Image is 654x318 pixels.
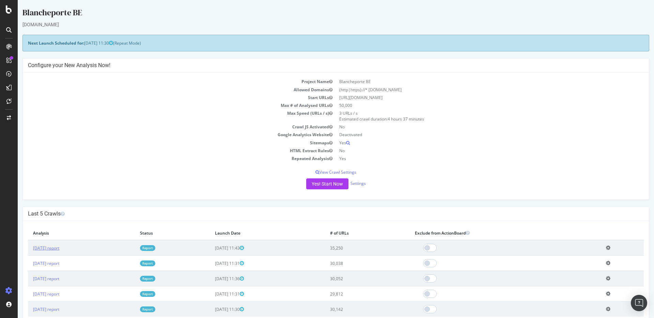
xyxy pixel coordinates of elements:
td: Max # of Analysed URLs [10,101,318,109]
th: Analysis [10,226,117,240]
td: 30,052 [307,271,392,286]
h4: Last 5 Crawls [10,210,626,217]
span: [DATE] 11:30 [197,306,226,312]
button: Yes! Start Now [289,178,331,189]
td: Project Name [10,78,318,85]
td: 29,812 [307,286,392,302]
a: Report [122,245,138,251]
td: Allowed Domains [10,86,318,94]
a: [DATE] report [15,276,42,282]
td: Crawl JS Activated [10,123,318,131]
td: 50,000 [318,101,626,109]
span: 4 hours 37 minutes [370,116,406,122]
div: Open Intercom Messenger [631,295,647,311]
th: # of URLs [307,226,392,240]
td: 30,142 [307,302,392,317]
td: Sitemaps [10,139,318,147]
div: [DOMAIN_NAME] [5,21,632,28]
td: Blancheporte BE [318,78,626,85]
a: Report [122,291,138,297]
a: Settings [333,180,348,186]
th: Status [117,226,192,240]
td: [URL][DOMAIN_NAME] [318,94,626,101]
span: [DATE] 11:31 [197,260,226,266]
td: 30,038 [307,256,392,271]
td: No [318,123,626,131]
a: [DATE] report [15,291,42,297]
a: [DATE] report [15,260,42,266]
span: [DATE] 11:36 [197,276,226,282]
td: Yes [318,155,626,162]
a: [DATE] report [15,245,42,251]
a: Report [122,306,138,312]
th: Exclude from ActionBoard [392,226,583,240]
strong: Next Launch Scheduled for: [10,40,66,46]
td: Max Speed (URLs / s) [10,109,318,123]
td: Repeated Analysis [10,155,318,162]
td: Deactivated [318,131,626,139]
td: 3 URLs / s Estimated crawl duration: [318,109,626,123]
div: (Repeat Mode) [5,35,632,51]
span: [DATE] 11:31 [197,291,226,297]
p: View Crawl Settings [10,169,626,175]
div: Blancheporte BE [5,7,632,21]
span: [DATE] 11:30 [66,40,95,46]
td: No [318,147,626,155]
h4: Configure your New Analysis Now! [10,62,626,69]
td: Start URLs [10,94,318,101]
a: [DATE] report [15,306,42,312]
td: HTML Extract Rules [10,147,318,155]
a: Report [122,276,138,282]
a: Report [122,260,138,266]
td: Yes [318,139,626,147]
td: Google Analytics Website [10,131,318,139]
td: 35,250 [307,240,392,256]
th: Launch Date [192,226,307,240]
span: [DATE] 11:43 [197,245,226,251]
td: (http|https)://*.[DOMAIN_NAME] [318,86,626,94]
